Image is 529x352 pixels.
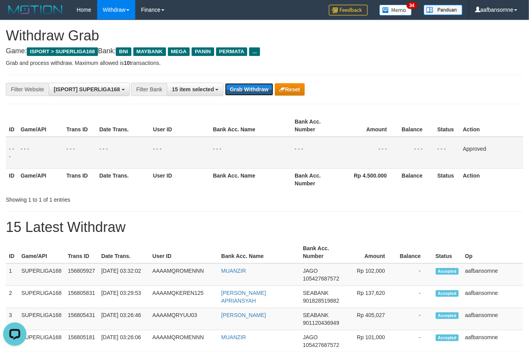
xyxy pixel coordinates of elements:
h4: Game: Bank: [6,47,523,55]
td: 156805927 [65,263,98,286]
span: [ISPORT] SUPERLIGA168 [54,86,120,92]
td: [DATE] 03:26:46 [98,308,150,330]
span: PANIN [192,47,214,56]
td: AAAAMQROMENNN [149,263,218,286]
td: - - - [96,137,150,169]
th: User ID [149,241,218,263]
td: Rp 137,620 [345,286,397,308]
th: Bank Acc. Name [210,168,292,190]
td: - - - [346,137,399,169]
td: SUPERLIGA168 [18,263,65,286]
button: 15 item selected [167,83,223,96]
a: [PERSON_NAME] [221,312,266,318]
span: Copy 901828519882 to clipboard [303,298,339,304]
span: ... [249,47,260,56]
span: ISPORT > SUPERLIGA168 [27,47,98,56]
span: Copy 901120436949 to clipboard [303,320,339,326]
th: Op [462,241,523,263]
td: aafbansomne [462,263,523,286]
td: SUPERLIGA168 [18,308,65,330]
th: Status [434,115,460,137]
th: Date Trans. [96,115,150,137]
button: [ISPORT] SUPERLIGA168 [49,83,129,96]
td: - [397,308,433,330]
span: SEABANK [303,312,328,318]
th: Balance [398,115,434,137]
span: Accepted [436,312,459,319]
td: AAAAMQKEREN125 [149,286,218,308]
span: Copy 105427687572 to clipboard [303,275,339,282]
span: JAGO [303,268,318,274]
td: SUPERLIGA168 [18,286,65,308]
th: Bank Acc. Number [292,168,345,190]
td: Rp 102,000 [345,263,397,286]
td: 3 [6,308,18,330]
button: Grab Withdraw [225,83,273,96]
span: Accepted [436,290,459,297]
img: panduan.png [424,5,463,15]
th: Game/API [17,168,63,190]
h1: Withdraw Grab [6,28,523,44]
th: Trans ID [65,241,98,263]
a: MUANZIR [221,334,246,340]
th: Bank Acc. Number [292,115,345,137]
p: Grab and process withdraw. Maximum allowed is transactions. [6,59,523,67]
h1: 15 Latest Withdraw [6,220,523,235]
div: Showing 1 to 1 of 1 entries [6,193,215,204]
td: 156805431 [65,308,98,330]
td: [DATE] 03:29:53 [98,286,150,308]
button: Reset [275,83,305,96]
img: Feedback.jpg [329,5,368,16]
th: Action [460,115,523,137]
th: ID [6,168,17,190]
th: ID [6,115,17,137]
td: AAAAMQRYUU03 [149,308,218,330]
th: Rp 4.500.000 [346,168,399,190]
span: JAGO [303,334,318,340]
a: [PERSON_NAME] APRIANSYAH [221,290,266,304]
td: - - - [398,137,434,169]
span: MAYBANK [133,47,166,56]
th: Game/API [17,115,63,137]
th: Bank Acc. Number [300,241,344,263]
img: Button%20Memo.svg [379,5,412,16]
span: 34 [407,2,417,9]
td: Rp 405,027 [345,308,397,330]
th: Balance [397,241,433,263]
th: Amount [345,241,397,263]
th: User ID [150,168,210,190]
th: Date Trans. [96,168,150,190]
td: aafbansomne [462,308,523,330]
td: - - - [6,137,17,169]
td: - - - [434,137,460,169]
td: - - - [150,137,210,169]
span: BNI [116,47,131,56]
td: 2 [6,286,18,308]
th: Amount [346,115,399,137]
button: Open LiveChat chat widget [3,3,26,26]
td: - [397,263,433,286]
span: Copy 105427687572 to clipboard [303,342,339,348]
td: 1 [6,263,18,286]
th: Balance [398,168,434,190]
td: - - - [63,137,96,169]
span: 15 item selected [172,86,214,92]
th: Date Trans. [98,241,150,263]
td: 156805831 [65,286,98,308]
img: MOTION_logo.png [6,4,65,16]
td: Approved [460,137,523,169]
th: Trans ID [63,168,96,190]
a: MUANZIR [221,268,246,274]
td: - [397,286,433,308]
th: Action [460,168,523,190]
th: Trans ID [63,115,96,137]
th: Status [433,241,462,263]
span: Accepted [436,268,459,275]
td: - - - [17,137,63,169]
span: MEGA [168,47,190,56]
th: ID [6,241,18,263]
td: - - - [292,137,345,169]
th: Bank Acc. Name [218,241,300,263]
td: - - - [210,137,292,169]
span: SEABANK [303,290,328,296]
